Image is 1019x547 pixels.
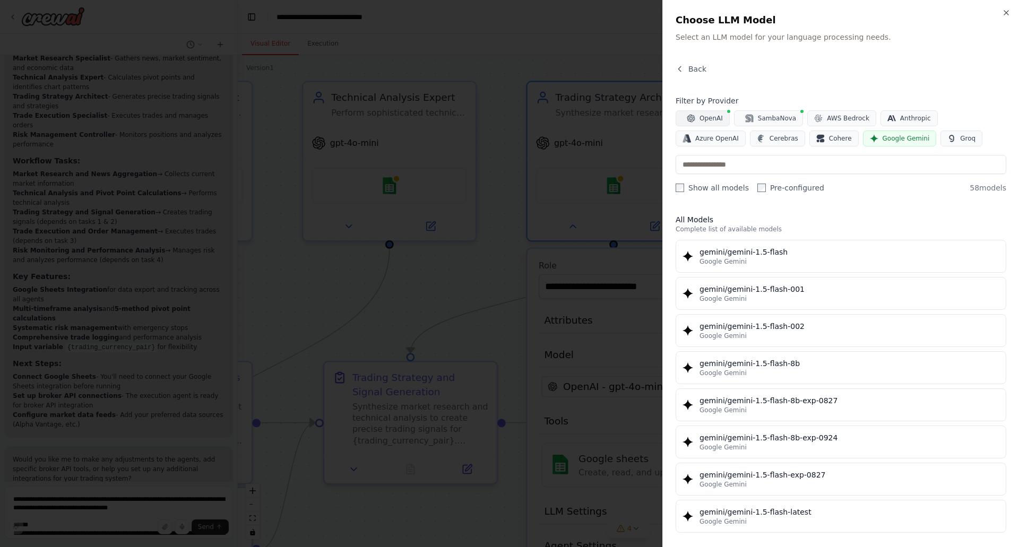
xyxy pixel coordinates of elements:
span: Google Gemini [883,134,930,143]
span: Google Gemini [700,294,747,303]
button: gemini/gemini-1.5-flashGoogle Gemini [676,240,1006,273]
span: Groq [960,134,975,143]
span: Back [688,64,706,74]
div: gemini/gemini-1.5-flash [700,247,999,257]
button: gemini/gemini-1.5-flash-exp-0827Google Gemini [676,463,1006,496]
button: Anthropic [880,110,938,126]
button: AWS Bedrock [807,110,876,126]
span: Azure OpenAI [695,134,739,143]
button: Back [676,64,706,74]
button: Cohere [809,131,859,146]
button: Groq [940,131,982,146]
span: Google Gemini [700,257,747,266]
p: Select an LLM model for your language processing needs. [676,32,1006,42]
p: Complete list of available models [676,225,1006,233]
span: Anthropic [900,114,931,123]
div: gemini/gemini-1.5-flash-8b [700,358,999,369]
h4: Filter by Provider [676,95,1006,106]
button: gemini/gemini-1.5-flash-001Google Gemini [676,277,1006,310]
h2: Choose LLM Model [676,13,1006,28]
div: gemini/gemini-1.5-flash-8b-exp-0827 [700,395,999,406]
span: Google Gemini [700,406,747,414]
button: Google Gemini [863,131,937,146]
button: Cerebras [750,131,805,146]
div: gemini/gemini-1.5-flash-001 [700,284,999,294]
label: Pre-configured [757,183,824,193]
input: Pre-configured [757,184,766,192]
span: Google Gemini [700,369,747,377]
span: OpenAI [700,114,723,123]
button: gemini/gemini-1.5-flash-8bGoogle Gemini [676,351,1006,384]
div: gemini/gemini-1.5-flash-002 [700,321,999,332]
button: gemini/gemini-1.5-flash-8b-exp-0827Google Gemini [676,388,1006,421]
span: Cerebras [770,134,798,143]
span: 58 models [970,183,1006,193]
h3: All Models [676,214,1006,225]
span: Google Gemini [700,443,747,452]
button: gemini/gemini-1.5-flash-002Google Gemini [676,314,1006,347]
span: Google Gemini [700,480,747,489]
button: gemini/gemini-1.5-flash-latestGoogle Gemini [676,500,1006,533]
button: gemini/gemini-1.5-flash-8b-exp-0924Google Gemini [676,426,1006,458]
div: gemini/gemini-1.5-flash-latest [700,507,999,517]
span: SambaNova [758,114,796,123]
span: Cohere [829,134,852,143]
input: Show all models [676,184,684,192]
button: OpenAI [676,110,730,126]
label: Show all models [676,183,749,193]
span: Google Gemini [700,332,747,340]
button: SambaNova [734,110,803,126]
span: Google Gemini [700,517,747,526]
div: gemini/gemini-1.5-flash-exp-0827 [700,470,999,480]
button: Azure OpenAI [676,131,746,146]
span: AWS Bedrock [827,114,869,123]
div: gemini/gemini-1.5-flash-8b-exp-0924 [700,432,999,443]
